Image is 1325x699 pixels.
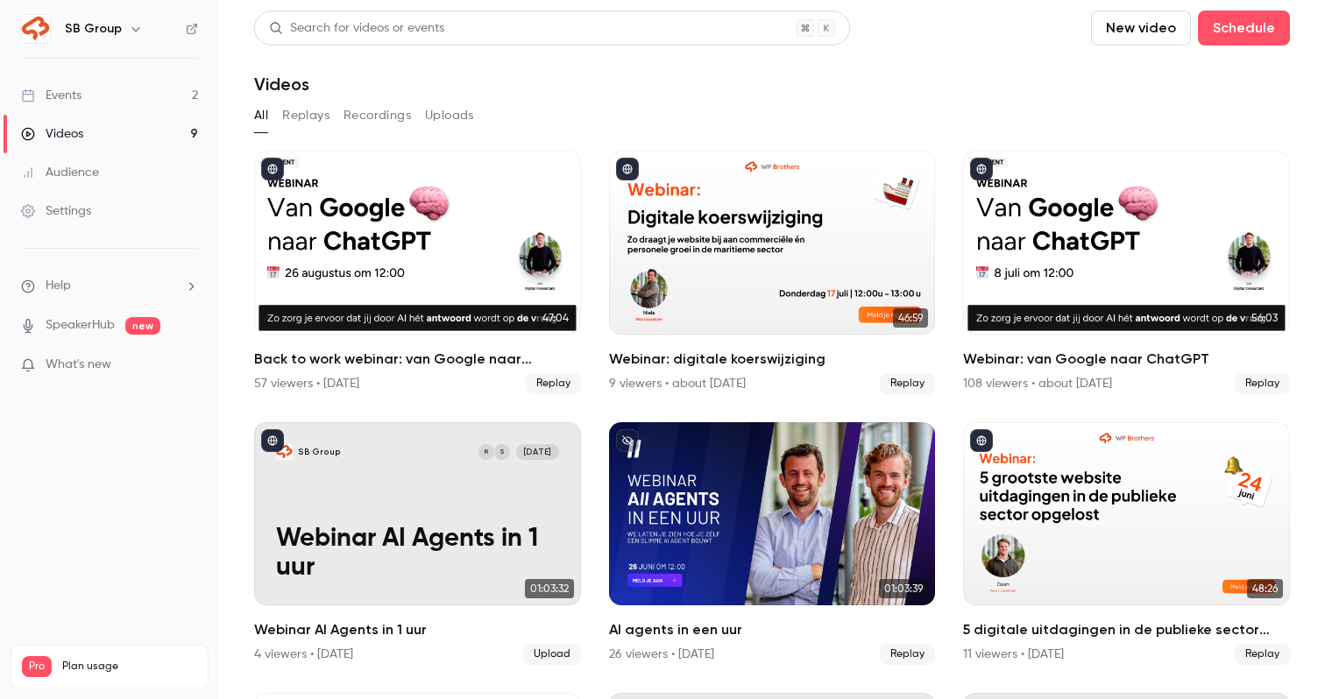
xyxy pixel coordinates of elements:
[1198,11,1290,46] button: Schedule
[963,375,1112,392] div: 108 viewers • about [DATE]
[963,422,1290,666] a: 48:265 digitale uitdagingen in de publieke sector opgelost11 viewers • [DATE]Replay
[970,429,993,452] button: published
[1246,308,1283,328] span: 56:03
[525,579,574,598] span: 01:03:32
[269,19,444,38] div: Search for videos or events
[1235,373,1290,394] span: Replay
[526,373,581,394] span: Replay
[46,356,111,374] span: What's new
[125,317,160,335] span: new
[616,158,639,180] button: published
[276,525,558,584] p: Webinar AI Agents in 1 uur
[1091,11,1191,46] button: New video
[493,443,512,462] div: S
[21,277,198,295] li: help-dropdown-opener
[609,349,936,370] h2: Webinar: digitale koerswijziging
[261,429,284,452] button: published
[963,349,1290,370] h2: Webinar: van Google naar ChatGPT
[254,151,581,394] li: Back to work webinar: van Google naar ChatGPT
[970,158,993,180] button: published
[609,151,936,394] li: Webinar: digitale koerswijziging
[425,102,474,130] button: Uploads
[254,102,268,130] button: All
[523,644,581,665] span: Upload
[254,349,581,370] h2: Back to work webinar: van Google naar ChatGPT
[537,308,574,328] span: 47:04
[21,87,81,104] div: Events
[65,20,122,38] h6: SB Group
[254,74,309,95] h1: Videos
[609,375,746,392] div: 9 viewers • about [DATE]
[62,660,197,674] span: Plan usage
[21,164,99,181] div: Audience
[609,646,714,663] div: 26 viewers • [DATE]
[254,619,581,640] h2: Webinar AI Agents in 1 uur
[609,422,936,666] a: 01:03:39AI agents in een uur26 viewers • [DATE]Replay
[963,646,1064,663] div: 11 viewers • [DATE]
[893,308,928,328] span: 46:59
[254,422,581,666] li: Webinar AI Agents in 1 uur
[616,429,639,452] button: unpublished
[1235,644,1290,665] span: Replay
[344,102,411,130] button: Recordings
[478,443,496,462] div: R
[1247,579,1283,598] span: 48:26
[609,151,936,394] a: 46:59Webinar: digitale koerswijziging9 viewers • about [DATE]Replay
[282,102,329,130] button: Replays
[254,375,359,392] div: 57 viewers • [DATE]
[22,15,50,43] img: SB Group
[963,422,1290,666] li: 5 digitale uitdagingen in de publieke sector opgelost
[254,11,1290,688] section: Videos
[880,644,935,665] span: Replay
[609,619,936,640] h2: AI agents in een uur
[22,656,52,677] span: Pro
[963,151,1290,394] li: Webinar: van Google naar ChatGPT
[879,579,928,598] span: 01:03:39
[21,125,83,143] div: Videos
[880,373,935,394] span: Replay
[276,444,293,461] img: Webinar AI Agents in 1 uur
[963,619,1290,640] h2: 5 digitale uitdagingen in de publieke sector opgelost
[609,422,936,666] li: AI agents in een uur
[254,151,581,394] a: 47:04Back to work webinar: van Google naar ChatGPT57 viewers • [DATE]Replay
[46,277,71,295] span: Help
[254,646,353,663] div: 4 viewers • [DATE]
[21,202,91,220] div: Settings
[516,444,558,461] span: [DATE]
[963,151,1290,394] a: 56:03Webinar: van Google naar ChatGPT108 viewers • about [DATE]Replay
[254,422,581,666] a: Webinar AI Agents in 1 uurSB GroupSR[DATE]Webinar AI Agents in 1 uur01:03:32Webinar AI Agents in ...
[261,158,284,180] button: published
[298,447,341,458] p: SB Group
[46,316,115,335] a: SpeakerHub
